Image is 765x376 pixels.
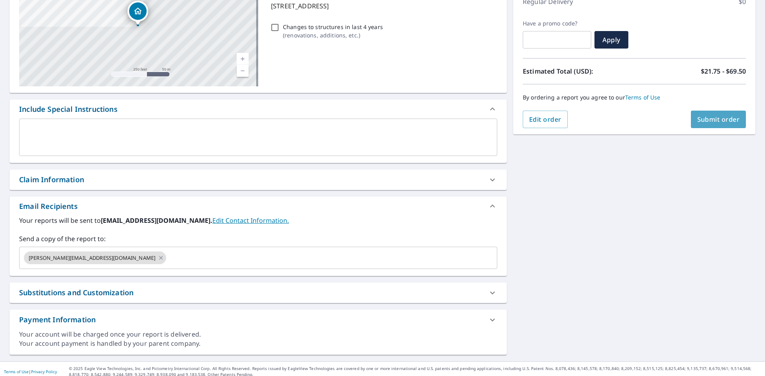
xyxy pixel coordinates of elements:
[10,310,507,330] div: Payment Information
[691,111,746,128] button: Submit order
[19,330,497,339] div: Your account will be charged once your report is delivered.
[697,115,740,124] span: Submit order
[4,369,57,374] p: |
[10,169,507,190] div: Claim Information
[10,99,507,119] div: Include Special Instructions
[523,66,634,76] p: Estimated Total (USD):
[19,216,497,225] label: Your reports will be sent to
[4,369,29,374] a: Terms of Use
[10,282,507,303] div: Substitutions and Customization
[19,104,118,115] div: Include Special Instructions
[19,339,497,348] div: Your account payment is handled by your parent company.
[523,20,591,27] label: Have a promo code?
[212,216,289,225] a: EditContactInfo
[24,254,160,262] span: [PERSON_NAME][EMAIL_ADDRESS][DOMAIN_NAME]
[19,174,84,185] div: Claim Information
[594,31,628,49] button: Apply
[701,66,746,76] p: $21.75 - $69.50
[237,65,249,77] a: Current Level 17, Zoom Out
[19,234,497,244] label: Send a copy of the report to:
[19,314,96,325] div: Payment Information
[283,23,383,31] p: Changes to structures in last 4 years
[283,31,383,39] p: ( renovations, additions, etc. )
[24,251,166,264] div: [PERSON_NAME][EMAIL_ADDRESS][DOMAIN_NAME]
[601,35,622,44] span: Apply
[19,287,133,298] div: Substitutions and Customization
[10,197,507,216] div: Email Recipients
[101,216,212,225] b: [EMAIL_ADDRESS][DOMAIN_NAME].
[19,201,78,212] div: Email Recipients
[625,94,661,101] a: Terms of Use
[127,1,148,25] div: Dropped pin, building 1, Residential property, N57W27907 Walnut Grove Ct Sussex, WI 53089
[271,1,494,11] p: [STREET_ADDRESS]
[237,53,249,65] a: Current Level 17, Zoom In
[523,111,568,128] button: Edit order
[31,369,57,374] a: Privacy Policy
[523,94,746,101] p: By ordering a report you agree to our
[529,115,561,124] span: Edit order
